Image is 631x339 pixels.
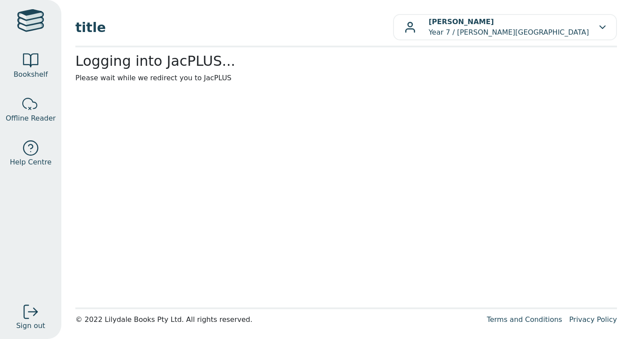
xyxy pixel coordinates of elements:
[6,113,56,124] span: Offline Reader
[16,321,45,331] span: Sign out
[569,315,617,324] a: Privacy Policy
[75,53,617,69] h2: Logging into JacPLUS...
[75,314,480,325] div: © 2022 Lilydale Books Pty Ltd. All rights reserved.
[10,157,51,168] span: Help Centre
[14,69,48,80] span: Bookshelf
[429,17,589,38] p: Year 7 / [PERSON_NAME][GEOGRAPHIC_DATA]
[487,315,562,324] a: Terms and Conditions
[393,14,617,40] button: [PERSON_NAME]Year 7 / [PERSON_NAME][GEOGRAPHIC_DATA]
[75,73,617,83] p: Please wait while we redirect you to JacPLUS
[429,18,494,26] b: [PERSON_NAME]
[75,18,393,37] span: title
